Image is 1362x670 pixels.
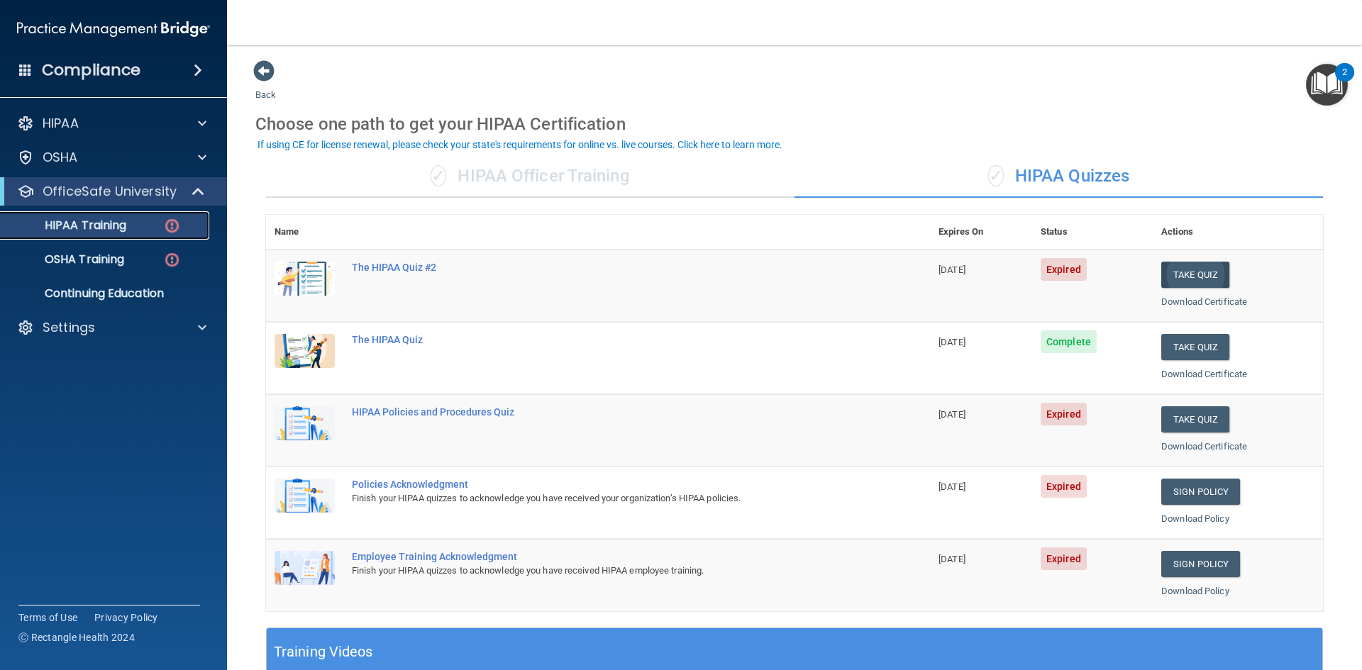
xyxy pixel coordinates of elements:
[9,252,124,267] p: OSHA Training
[43,149,78,166] p: OSHA
[352,334,859,345] div: The HIPAA Quiz
[352,490,859,507] div: Finish your HIPAA quizzes to acknowledge you have received your organization’s HIPAA policies.
[266,215,343,250] th: Name
[930,215,1032,250] th: Expires On
[939,554,965,564] span: [DATE]
[163,251,181,269] img: danger-circle.6113f641.png
[1161,406,1229,432] button: Take Quiz
[1306,64,1348,106] button: Open Resource Center, 2 new notifications
[352,262,859,273] div: The HIPAA Quiz #2
[9,218,126,233] p: HIPAA Training
[17,149,206,166] a: OSHA
[1161,586,1229,596] a: Download Policy
[43,319,95,336] p: Settings
[1041,330,1097,353] span: Complete
[1041,547,1087,570] span: Expired
[988,165,1004,186] span: ✓
[1161,262,1229,288] button: Take Quiz
[18,610,77,625] a: Terms of Use
[17,115,206,132] a: HIPAA
[17,15,210,43] img: PMB logo
[9,286,203,301] p: Continuing Education
[352,551,859,562] div: Employee Training Acknowledgment
[431,165,446,186] span: ✓
[1161,551,1240,577] a: Sign Policy
[1161,441,1247,452] a: Download Certificate
[274,640,373,664] h5: Training Videos
[255,104,1334,145] div: Choose one path to get your HIPAA Certification
[255,72,276,100] a: Back
[794,155,1323,198] div: HIPAA Quizzes
[43,183,177,200] p: OfficeSafe University
[939,337,965,347] span: [DATE]
[266,155,794,198] div: HIPAA Officer Training
[1161,334,1229,360] button: Take Quiz
[255,138,785,152] button: If using CE for license renewal, please check your state's requirements for online vs. live cours...
[163,217,181,235] img: danger-circle.6113f641.png
[42,60,140,80] h4: Compliance
[1161,479,1240,505] a: Sign Policy
[939,409,965,420] span: [DATE]
[18,630,135,644] span: Ⓒ Rectangle Health 2024
[1041,258,1087,281] span: Expired
[939,264,965,275] span: [DATE]
[352,406,859,418] div: HIPAA Policies and Procedures Quiz
[939,481,965,492] span: [DATE]
[1161,369,1247,379] a: Download Certificate
[43,115,79,132] p: HIPAA
[17,183,206,200] a: OfficeSafe University
[352,479,859,490] div: Policies Acknowledgment
[1161,296,1247,307] a: Download Certificate
[94,610,158,625] a: Privacy Policy
[1041,475,1087,498] span: Expired
[1342,72,1347,91] div: 2
[1161,513,1229,524] a: Download Policy
[1153,215,1323,250] th: Actions
[1032,215,1153,250] th: Status
[352,562,859,579] div: Finish your HIPAA quizzes to acknowledge you have received HIPAA employee training.
[17,319,206,336] a: Settings
[258,140,782,150] div: If using CE for license renewal, please check your state's requirements for online vs. live cours...
[1041,403,1087,425] span: Expired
